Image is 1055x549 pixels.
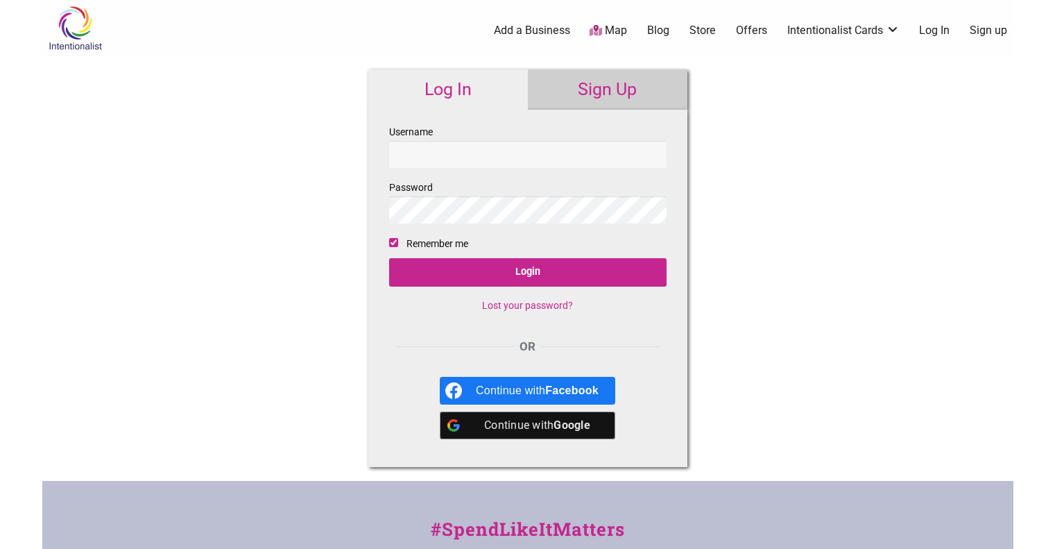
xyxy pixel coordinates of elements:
[42,6,108,51] img: Intentionalist
[736,23,767,38] a: Offers
[476,412,599,439] div: Continue with
[554,419,590,432] b: Google
[482,300,573,311] a: Lost your password?
[389,124,667,168] label: Username
[368,69,528,110] a: Log In
[689,23,716,38] a: Store
[389,258,667,287] input: Login
[389,338,667,356] div: OR
[590,23,627,39] a: Map
[787,23,900,38] a: Intentionalist Cards
[440,412,615,439] a: Continue with <b>Google</b>
[970,23,1007,38] a: Sign up
[389,179,667,223] label: Password
[494,23,570,38] a: Add a Business
[389,196,667,223] input: Password
[476,377,599,405] div: Continue with
[919,23,950,38] a: Log In
[440,377,615,405] a: Continue with <b>Facebook</b>
[389,141,667,168] input: Username
[545,385,599,396] b: Facebook
[406,235,468,253] label: Remember me
[647,23,669,38] a: Blog
[528,69,687,110] a: Sign Up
